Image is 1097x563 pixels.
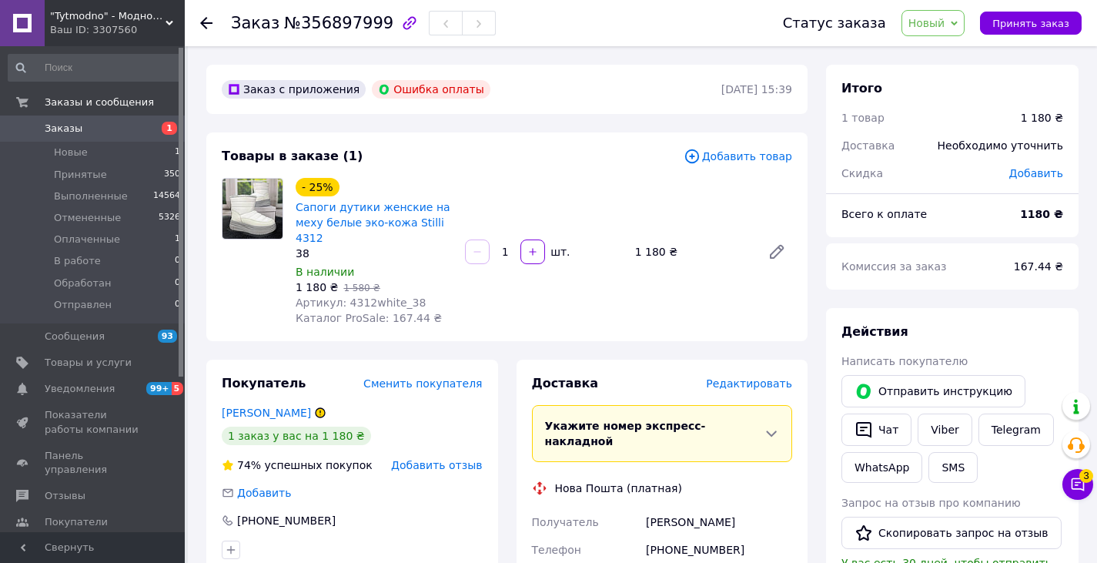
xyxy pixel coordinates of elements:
[841,112,885,124] span: 1 товар
[153,189,180,203] span: 14564
[45,515,108,529] span: Покупатели
[296,201,450,244] a: Сапоги дутики женские на меху белые эко-кожа Stilli 4312
[237,459,261,471] span: 74%
[841,452,922,483] a: WhatsApp
[54,254,101,268] span: В работе
[980,12,1082,35] button: Принять заказ
[175,276,180,290] span: 0
[841,167,883,179] span: Скидка
[222,427,371,445] div: 1 заказ у вас на 1 180 ₴
[841,139,895,152] span: Доставка
[8,54,182,82] input: Поиск
[284,14,393,32] span: №356897999
[54,276,111,290] span: Обработан
[296,266,354,278] span: В наличии
[783,15,886,31] div: Статус заказа
[551,481,686,496] div: Нова Пошта (платная)
[158,330,177,343] span: 93
[45,449,142,477] span: Панель управления
[841,414,911,446] button: Чат
[841,497,1021,509] span: Запрос на отзыв про компанию
[54,189,128,203] span: Выполненные
[547,244,571,260] div: шт.
[391,459,482,471] span: Добавить отзыв
[175,298,180,312] span: 0
[222,407,311,419] a: [PERSON_NAME]
[54,146,88,159] span: Новые
[45,122,82,136] span: Заказы
[978,414,1054,446] a: Telegram
[706,377,792,390] span: Редактировать
[222,457,373,473] div: успешных покупок
[841,81,882,96] span: Итого
[928,452,978,483] button: SMS
[1079,469,1093,483] span: 3
[172,382,184,395] span: 5
[175,146,180,159] span: 1
[1021,110,1063,126] div: 1 180 ₴
[45,330,105,343] span: Сообщения
[231,14,279,32] span: Заказ
[222,179,283,239] img: Сапоги дутики женские на меху белые эко-кожа Stilli 4312
[918,414,972,446] a: Viber
[296,312,442,324] span: Каталог ProSale: 167.44 ₴
[296,281,338,293] span: 1 180 ₴
[222,376,306,390] span: Покупатель
[761,236,792,267] a: Редактировать
[146,382,172,395] span: 99+
[372,80,490,99] div: Ошибка оплаты
[841,208,927,220] span: Всего к оплате
[162,122,177,135] span: 1
[45,96,154,109] span: Заказы и сообщения
[54,298,112,312] span: Отправлен
[908,17,945,29] span: Новый
[1009,167,1063,179] span: Добавить
[841,355,968,367] span: Написать покупателю
[532,376,599,390] span: Доставка
[684,148,792,165] span: Добавить товар
[45,408,142,436] span: Показатели работы компании
[643,508,795,536] div: [PERSON_NAME]
[222,149,363,163] span: Товары в заказе (1)
[1062,469,1093,500] button: Чат с покупателем3
[629,241,755,263] div: 1 180 ₴
[175,254,180,268] span: 0
[841,517,1062,549] button: Скопировать запрос на отзыв
[164,168,180,182] span: 350
[54,211,121,225] span: Отмененные
[343,283,380,293] span: 1 580 ₴
[237,487,291,499] span: Добавить
[54,168,107,182] span: Принятые
[159,211,180,225] span: 5326
[296,297,426,309] span: Артикул: 4312white_38
[175,233,180,246] span: 1
[532,516,599,528] span: Получатель
[45,489,85,503] span: Отзывы
[50,9,166,23] span: "Tytmodno" - Модно, не завжди дорого!
[363,377,482,390] span: Сменить покупателя
[992,18,1069,29] span: Принять заказ
[1014,260,1063,273] span: 167.44 ₴
[721,83,792,96] time: [DATE] 15:39
[54,233,120,246] span: Оплаченные
[200,15,212,31] div: Вернуться назад
[545,420,706,447] span: Укажите номер экспресс-накладной
[841,324,908,339] span: Действия
[296,246,453,261] div: 38
[236,513,337,528] div: [PHONE_NUMBER]
[50,23,185,37] div: Ваш ID: 3307560
[841,375,1025,407] button: Отправить инструкцию
[45,356,132,370] span: Товары и услуги
[296,178,339,196] div: - 25%
[222,80,366,99] div: Заказ с приложения
[841,260,947,273] span: Комиссия за заказ
[1020,208,1063,220] b: 1180 ₴
[45,382,115,396] span: Уведомления
[928,129,1072,163] div: Необходимо уточнить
